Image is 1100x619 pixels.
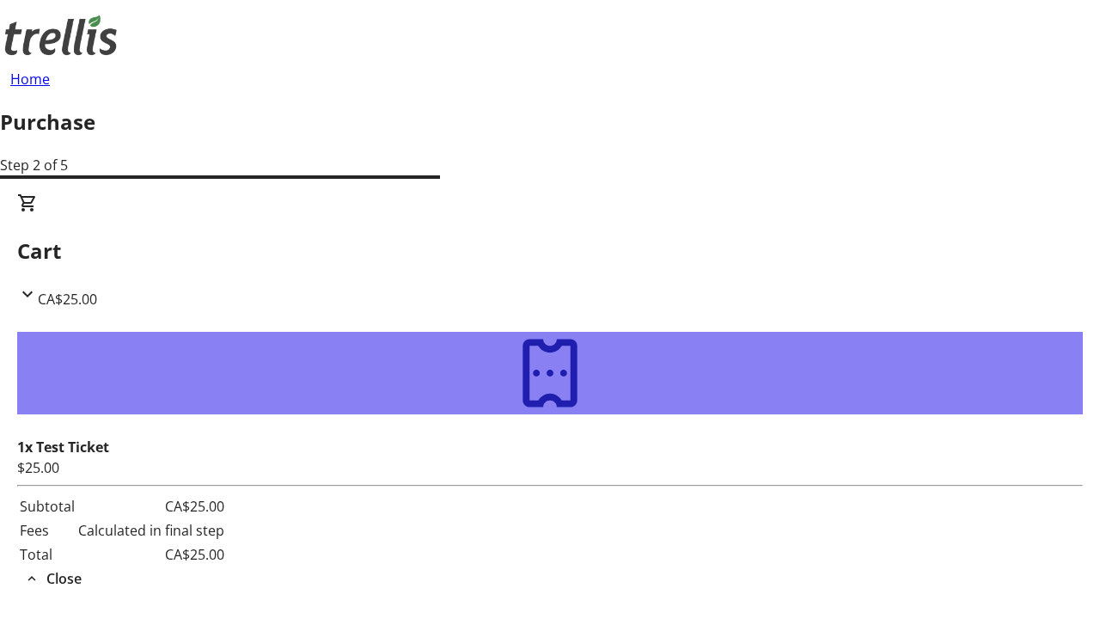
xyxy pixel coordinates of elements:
[77,543,225,566] td: CA$25.00
[17,457,1083,478] div: $25.00
[46,568,82,589] span: Close
[17,193,1083,309] div: CartCA$25.00
[17,438,109,457] strong: 1x Test Ticket
[19,543,76,566] td: Total
[19,495,76,518] td: Subtotal
[17,236,1083,267] h2: Cart
[17,568,89,589] button: Close
[17,309,1083,590] div: CartCA$25.00
[38,290,97,309] span: CA$25.00
[77,519,225,542] td: Calculated in final step
[19,519,76,542] td: Fees
[77,495,225,518] td: CA$25.00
